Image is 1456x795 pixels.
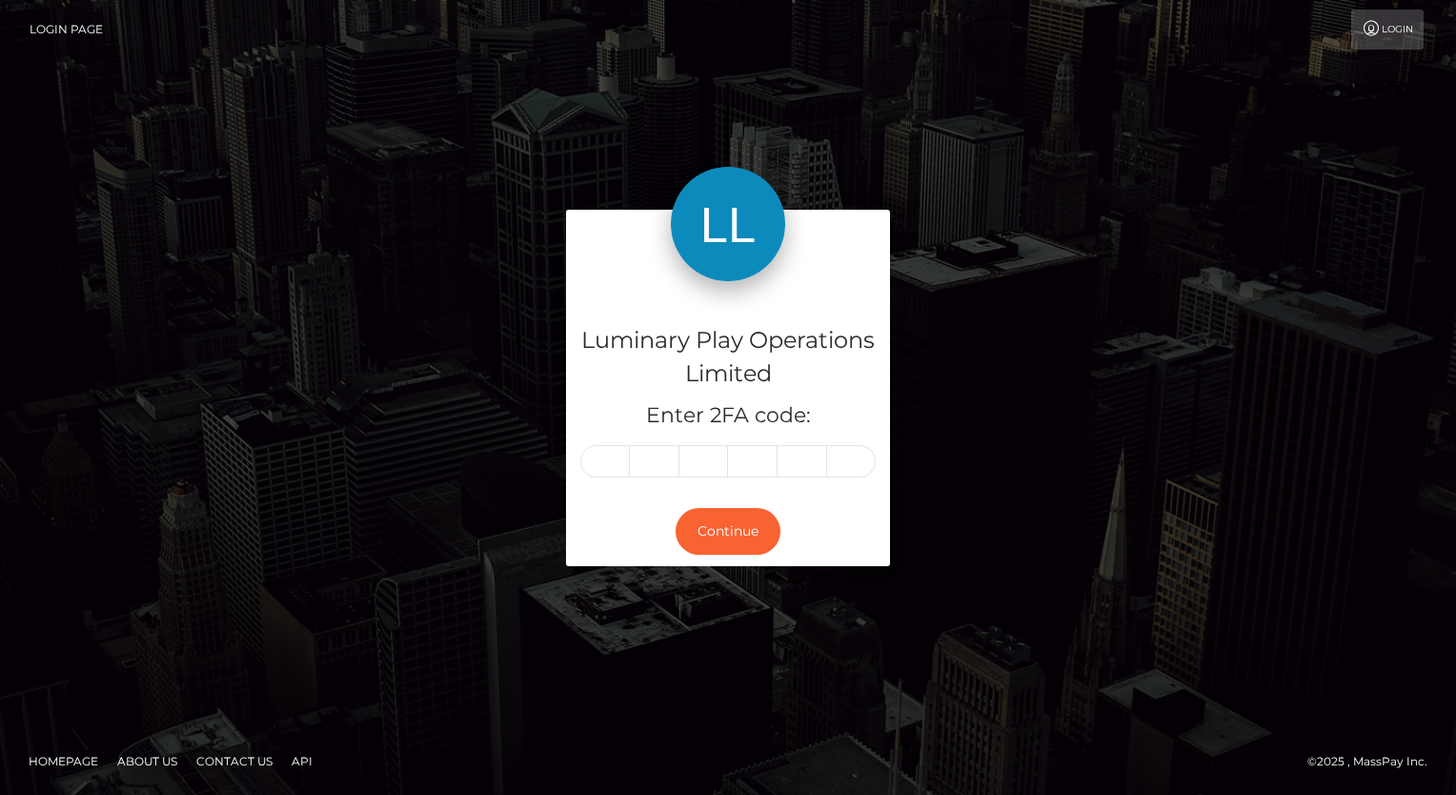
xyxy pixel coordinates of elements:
a: API [284,746,320,776]
a: Login Page [30,10,103,50]
div: © 2025 , MassPay Inc. [1307,751,1442,772]
h5: Enter 2FA code: [580,401,876,431]
a: Homepage [21,746,106,776]
h4: Luminary Play Operations Limited [580,324,876,391]
button: Continue [676,508,780,555]
a: Login [1351,10,1424,50]
img: Luminary Play Operations Limited [671,167,785,281]
a: About Us [110,746,185,776]
a: Contact Us [189,746,280,776]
